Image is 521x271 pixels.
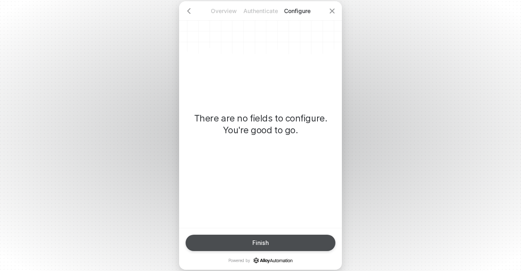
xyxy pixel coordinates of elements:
p: Overview [206,7,242,15]
div: Finish [252,240,269,246]
button: Finish [186,235,335,251]
p: Powered by [228,258,293,263]
p: Configure [279,7,315,15]
a: icon-success [254,258,293,263]
p: There are no fields to configure. You're good to go. [192,112,329,136]
span: icon-close [329,8,335,14]
p: Authenticate [242,7,279,15]
span: icon-arrow-left [186,8,192,14]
